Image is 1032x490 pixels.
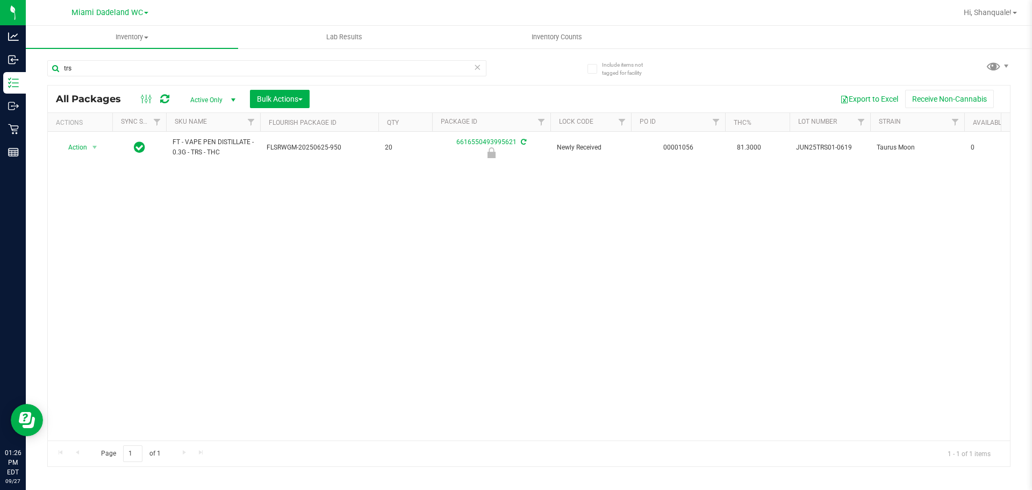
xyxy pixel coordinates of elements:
[8,124,19,134] inline-svg: Retail
[559,118,593,125] a: Lock Code
[879,118,901,125] a: Strain
[92,445,169,462] span: Page of 1
[173,137,254,158] span: FT - VAPE PEN DISTILLATE - 0.3G - TRS - THC
[26,26,238,48] a: Inventory
[796,143,864,153] span: JUN25TRS01-0619
[964,8,1012,17] span: Hi, Shanquale!
[8,101,19,111] inline-svg: Outbound
[56,119,108,126] div: Actions
[47,60,486,76] input: Search Package ID, Item Name, SKU, Lot or Part Number...
[121,118,162,125] a: Sync Status
[441,118,477,125] a: Package ID
[148,113,166,131] a: Filter
[450,26,663,48] a: Inventory Counts
[613,113,631,131] a: Filter
[26,32,238,42] span: Inventory
[238,26,450,48] a: Lab Results
[474,60,481,74] span: Clear
[269,119,336,126] a: Flourish Package ID
[250,90,310,108] button: Bulk Actions
[56,93,132,105] span: All Packages
[973,119,1005,126] a: Available
[640,118,656,125] a: PO ID
[852,113,870,131] a: Filter
[8,147,19,158] inline-svg: Reports
[312,32,377,42] span: Lab Results
[134,140,145,155] span: In Sync
[798,118,837,125] a: Lot Number
[175,118,207,125] a: SKU Name
[5,477,21,485] p: 09/27
[947,113,964,131] a: Filter
[8,77,19,88] inline-svg: Inventory
[431,147,552,158] div: Newly Received
[707,113,725,131] a: Filter
[11,404,43,436] iframe: Resource center
[267,143,372,153] span: FLSRWGM-20250625-950
[663,144,693,151] a: 00001056
[8,54,19,65] inline-svg: Inbound
[242,113,260,131] a: Filter
[732,140,766,155] span: 81.3000
[877,143,958,153] span: Taurus Moon
[456,138,517,146] a: 6616550493995621
[905,90,994,108] button: Receive Non-Cannabis
[519,138,526,146] span: Sync from Compliance System
[557,143,625,153] span: Newly Received
[88,140,102,155] span: select
[602,61,656,77] span: Include items not tagged for facility
[5,448,21,477] p: 01:26 PM EDT
[734,119,751,126] a: THC%
[385,143,426,153] span: 20
[123,445,142,462] input: 1
[387,119,399,126] a: Qty
[939,445,999,461] span: 1 - 1 of 1 items
[833,90,905,108] button: Export to Excel
[71,8,143,17] span: Miami Dadeland WC
[59,140,88,155] span: Action
[971,143,1012,153] span: 0
[517,32,597,42] span: Inventory Counts
[257,95,303,103] span: Bulk Actions
[8,31,19,42] inline-svg: Analytics
[533,113,550,131] a: Filter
